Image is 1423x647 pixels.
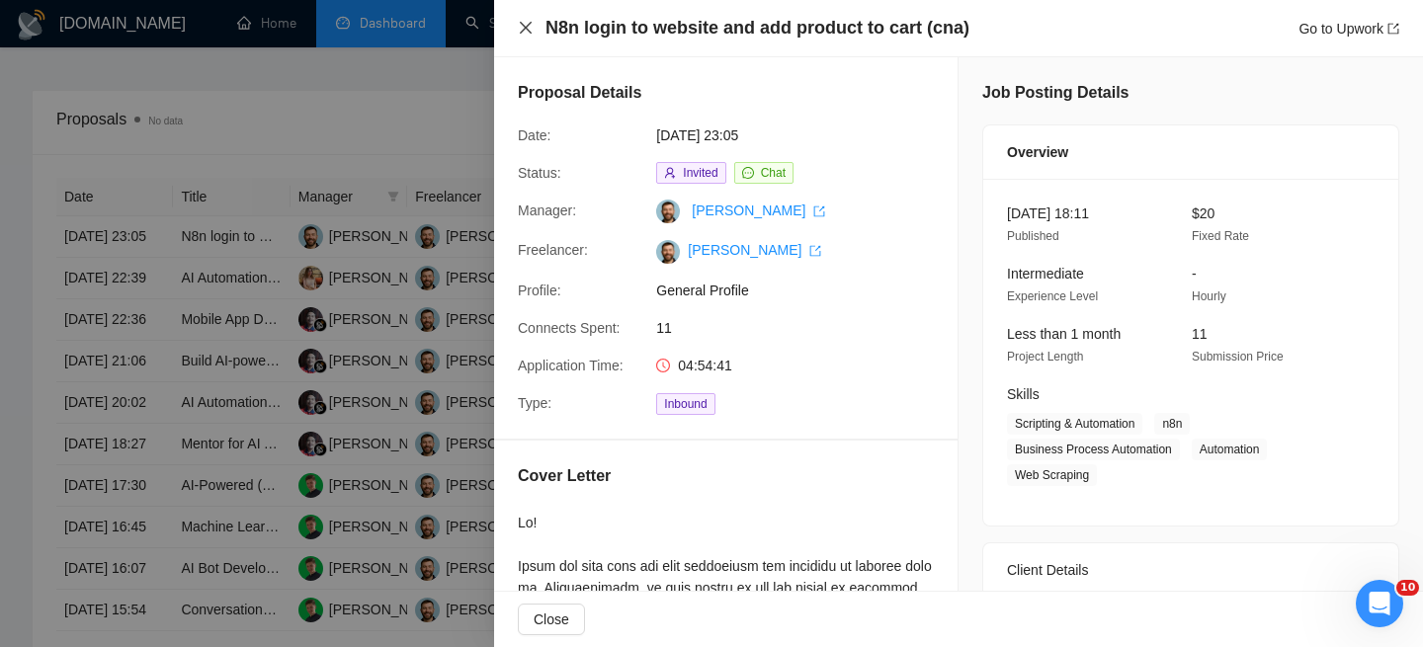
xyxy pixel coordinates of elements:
[1192,439,1268,460] span: Automation
[1192,350,1284,364] span: Submission Price
[1396,580,1419,596] span: 10
[1007,289,1098,303] span: Experience Level
[742,167,754,179] span: message
[518,283,561,298] span: Profile:
[1007,350,1083,364] span: Project Length
[518,395,551,411] span: Type:
[1356,580,1403,627] iframe: Intercom live chat
[664,167,676,179] span: user-add
[656,124,953,146] span: [DATE] 23:05
[518,464,611,488] h5: Cover Letter
[1298,21,1399,37] a: Go to Upworkexport
[518,202,576,218] span: Manager:
[1192,266,1197,282] span: -
[518,320,621,336] span: Connects Spent:
[545,16,969,40] h4: N8n login to website and add product to cart (cna)
[1007,464,1097,486] span: Web Scraping
[982,81,1129,105] h5: Job Posting Details
[688,242,821,258] a: [PERSON_NAME] export
[1007,205,1089,221] span: [DATE] 18:11
[1007,141,1068,163] span: Overview
[1387,23,1399,35] span: export
[518,20,534,37] button: Close
[656,317,953,339] span: 11
[1007,413,1142,435] span: Scripting & Automation
[1154,413,1190,435] span: n8n
[1192,205,1214,221] span: $20
[809,245,821,257] span: export
[518,242,588,258] span: Freelancer:
[1192,229,1249,243] span: Fixed Rate
[1007,439,1180,460] span: Business Process Automation
[813,205,825,217] span: export
[656,240,680,264] img: c1-JWQDXWEy3CnA6sRtFzzU22paoDq5cZnWyBNc3HWqwvuW0qNnjm1CMP-YmbEEtPC
[534,608,569,630] span: Close
[1007,326,1121,342] span: Less than 1 month
[761,166,786,180] span: Chat
[518,604,585,635] button: Close
[656,359,670,372] span: clock-circle
[683,166,717,180] span: Invited
[656,393,714,415] span: Inbound
[518,165,561,181] span: Status:
[1007,543,1375,597] div: Client Details
[1007,266,1084,282] span: Intermediate
[656,280,953,301] span: General Profile
[1007,386,1040,402] span: Skills
[518,20,534,36] span: close
[518,81,641,105] h5: Proposal Details
[1192,289,1226,303] span: Hourly
[1007,229,1059,243] span: Published
[678,358,732,373] span: 04:54:41
[518,358,624,373] span: Application Time:
[692,202,825,218] a: [PERSON_NAME] export
[1192,326,1208,342] span: 11
[518,127,550,143] span: Date:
